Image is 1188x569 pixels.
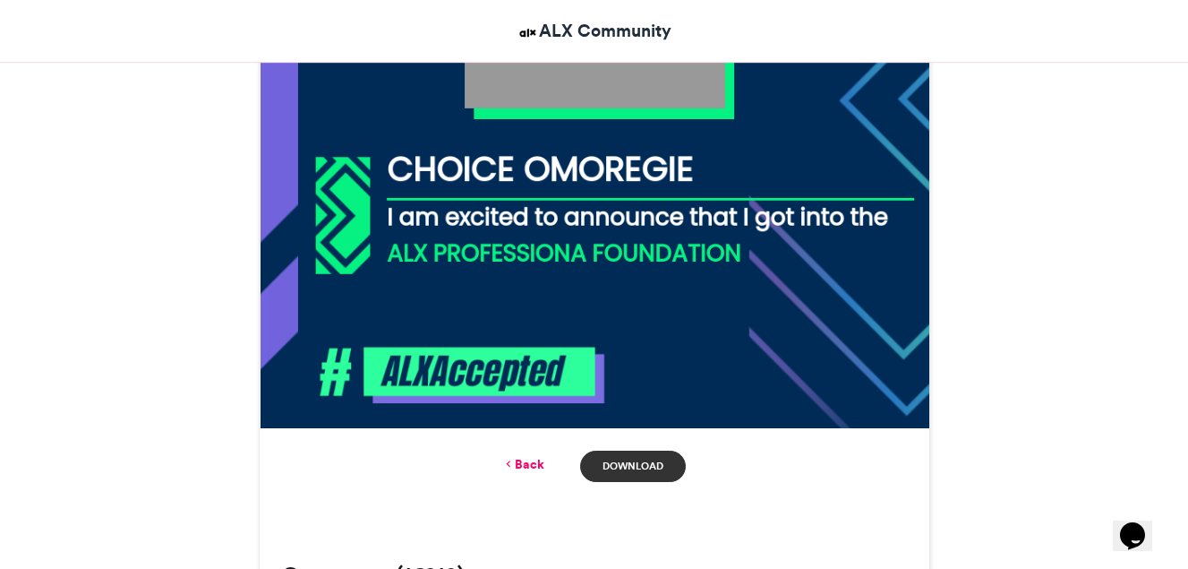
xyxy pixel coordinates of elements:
a: Back [502,455,544,474]
iframe: chat widget [1113,497,1170,551]
a: ALX Community [517,18,671,44]
a: Download [580,451,685,482]
img: ALX Community [517,22,539,44]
